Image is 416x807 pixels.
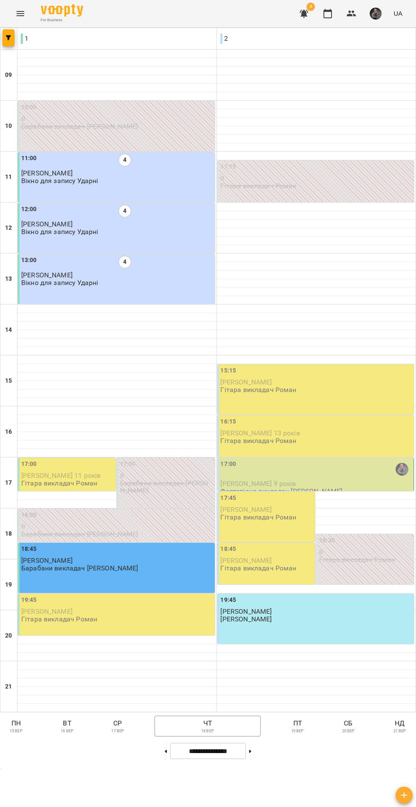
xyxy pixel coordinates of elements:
[21,530,138,538] p: Барабани викладач [PERSON_NAME]
[21,220,73,228] span: [PERSON_NAME]
[221,556,272,564] span: [PERSON_NAME]
[5,172,12,182] h6: 11
[21,154,37,163] label: 11:00
[221,480,296,488] span: [PERSON_NAME] 9 років
[21,607,73,615] span: [PERSON_NAME]
[21,511,37,520] label: 18:00
[221,505,272,514] span: [PERSON_NAME]
[21,205,37,214] label: 12:00
[5,718,27,728] p: пн
[221,378,272,386] span: [PERSON_NAME]
[155,716,261,736] button: чт18 вер
[21,169,73,177] span: [PERSON_NAME]
[394,728,406,734] p: 21 вер
[287,718,308,728] p: пт
[21,556,73,564] span: [PERSON_NAME]
[319,556,395,563] p: Гітара викладач Роман
[104,716,132,736] button: ср17 вер
[5,580,12,590] h6: 19
[221,429,300,437] span: [PERSON_NAME] 13 років
[5,376,12,386] h6: 15
[5,325,12,335] h6: 14
[21,123,138,130] p: Барабани викладач [PERSON_NAME]
[57,718,78,728] p: вт
[221,437,297,444] p: Гітара викладач Роман
[21,545,37,554] label: 18:45
[5,121,12,131] h6: 10
[342,728,355,734] p: 20 вер
[385,716,414,736] button: нд21 вер
[5,223,12,233] h6: 12
[120,480,213,494] p: Барабани викладач [PERSON_NAME]
[21,279,98,286] p: Вікно для запису Ударні
[220,34,228,44] p: 2
[107,718,128,728] p: ср
[10,728,22,734] p: 15 вер
[21,460,37,469] label: 17:00
[221,386,297,393] p: Гітара викладач Роман
[5,682,12,691] h6: 21
[21,523,213,530] p: 0
[161,718,254,728] p: чт
[5,529,12,539] h6: 18
[396,463,408,476] img: Максим
[201,728,214,734] p: 18 вер
[41,17,83,23] span: For Business
[306,3,315,11] span: 4
[394,9,402,18] span: UA
[21,564,138,572] p: Барабани викладач [PERSON_NAME]
[221,564,297,572] p: Гітара викладач Роман
[21,480,97,487] p: Гітара викладач Роман
[291,728,304,734] p: 19 вер
[221,514,297,521] p: Гітара викладач Роман
[21,471,101,480] span: [PERSON_NAME] 11 років
[5,71,12,80] h6: 09
[41,4,83,17] img: Voopty Logo
[21,595,37,605] label: 19:45
[21,103,37,112] label: 10:00
[10,3,31,24] button: Menu
[319,536,335,545] label: 18:30
[5,631,12,641] h6: 20
[21,115,213,122] p: 0
[21,34,28,44] p: 1
[319,548,412,556] p: 0
[120,472,213,479] p: 0
[53,716,81,736] button: вт16 вер
[61,728,73,734] p: 16 вер
[390,6,406,21] button: UA
[221,182,297,189] p: Гітара викладач Роман
[21,256,37,265] label: 13:00
[21,228,98,235] p: Вікно для запису Ударні
[120,460,136,469] label: 17:00
[337,718,359,728] p: сб
[5,427,12,437] h6: 16
[221,545,236,554] label: 18:45
[21,271,73,279] span: [PERSON_NAME]
[388,718,411,728] p: нд
[221,595,236,605] label: 19:45
[221,488,343,495] p: Фортепіано викладач [PERSON_NAME]
[221,366,236,375] label: 15:15
[370,8,382,20] img: 9774cdb94cd07e2c046c34ee188bda8a.png
[2,716,31,736] button: пн15 вер
[221,607,272,615] span: [PERSON_NAME]
[21,177,98,184] p: Вікно для запису Ударні
[284,716,312,736] button: пт19 вер
[118,256,131,268] label: 4
[118,154,131,166] label: 4
[118,205,131,217] label: 4
[221,615,272,623] p: [PERSON_NAME]
[5,478,12,488] h6: 17
[221,417,236,426] label: 16:15
[221,494,236,503] label: 17:45
[221,162,236,172] label: 11:15
[221,175,413,182] p: 0
[21,615,97,623] p: Гітара викладач Роман
[334,716,362,736] button: сб20 вер
[111,728,124,734] p: 17 вер
[221,460,236,469] label: 17:00
[5,274,12,284] h6: 13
